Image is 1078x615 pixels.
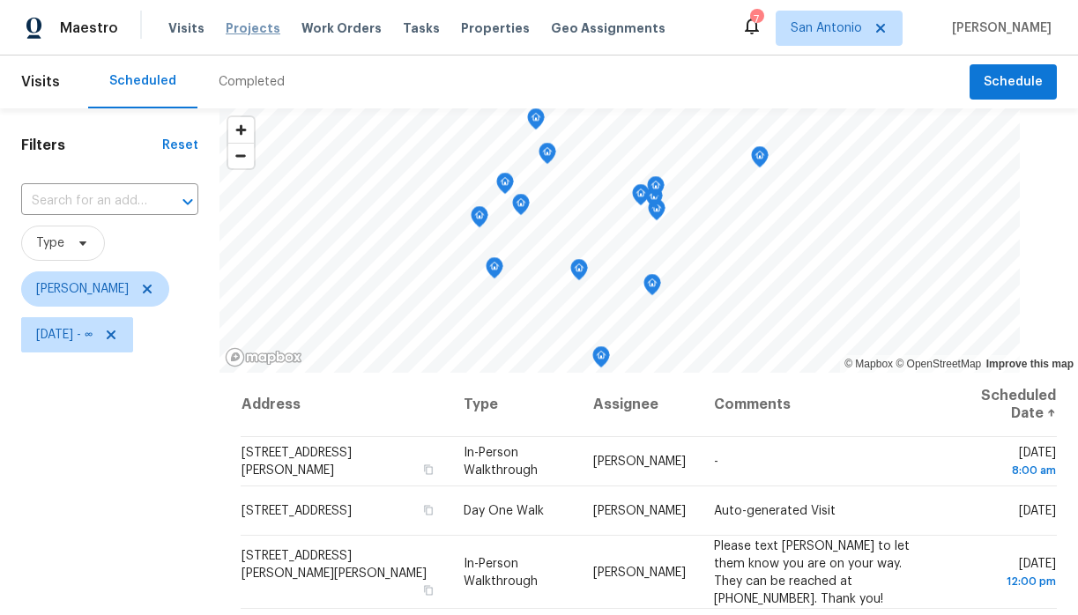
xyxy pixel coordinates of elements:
[791,19,862,37] span: San Antonio
[301,19,382,37] span: Work Orders
[959,572,1056,589] div: 12:00 pm
[844,358,893,370] a: Mapbox
[945,19,1052,37] span: [PERSON_NAME]
[168,19,204,37] span: Visits
[751,146,769,174] div: Map marker
[579,373,700,437] th: Assignee
[970,64,1057,100] button: Schedule
[714,539,910,604] span: Please text [PERSON_NAME] to let them know you are on your way. They can be reached at [PHONE_NUM...
[959,462,1056,479] div: 8:00 am
[1019,505,1056,517] span: [DATE]
[21,188,149,215] input: Search for an address...
[228,117,254,143] button: Zoom in
[984,71,1043,93] span: Schedule
[592,346,610,374] div: Map marker
[945,373,1057,437] th: Scheduled Date ↑
[219,108,1020,373] canvas: Map
[486,257,503,285] div: Map marker
[512,194,530,221] div: Map marker
[36,280,129,298] span: [PERSON_NAME]
[539,143,556,170] div: Map marker
[36,326,93,344] span: [DATE] - ∞
[461,19,530,37] span: Properties
[36,234,64,252] span: Type
[750,11,762,28] div: 7
[896,358,981,370] a: OpenStreetMap
[109,72,176,90] div: Scheduled
[643,274,661,301] div: Map marker
[450,373,578,437] th: Type
[420,582,435,597] button: Copy Address
[175,189,200,214] button: Open
[403,22,440,34] span: Tasks
[21,137,162,154] h1: Filters
[527,108,545,136] div: Map marker
[21,63,60,101] span: Visits
[464,505,544,517] span: Day One Walk
[242,447,352,477] span: [STREET_ADDRESS][PERSON_NAME]
[645,187,663,214] div: Map marker
[593,566,686,578] span: [PERSON_NAME]
[464,557,538,587] span: In-Person Walkthrough
[464,447,538,477] span: In-Person Walkthrough
[162,137,198,154] div: Reset
[420,502,435,518] button: Copy Address
[551,19,665,37] span: Geo Assignments
[228,144,254,168] span: Zoom out
[60,19,118,37] span: Maestro
[471,206,488,233] div: Map marker
[700,373,945,437] th: Comments
[241,373,450,437] th: Address
[959,447,1056,479] span: [DATE]
[496,173,514,200] div: Map marker
[242,549,427,579] span: [STREET_ADDRESS][PERSON_NAME][PERSON_NAME]
[570,259,588,286] div: Map marker
[647,176,665,204] div: Map marker
[225,347,302,367] a: Mapbox homepage
[226,19,280,37] span: Projects
[228,143,254,168] button: Zoom out
[714,505,836,517] span: Auto-generated Visit
[219,73,285,91] div: Completed
[714,456,718,468] span: -
[593,456,686,468] span: [PERSON_NAME]
[986,358,1074,370] a: Improve this map
[632,184,650,211] div: Map marker
[648,199,665,226] div: Map marker
[242,505,352,517] span: [STREET_ADDRESS]
[593,505,686,517] span: [PERSON_NAME]
[959,557,1056,589] span: [DATE]
[420,462,435,478] button: Copy Address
